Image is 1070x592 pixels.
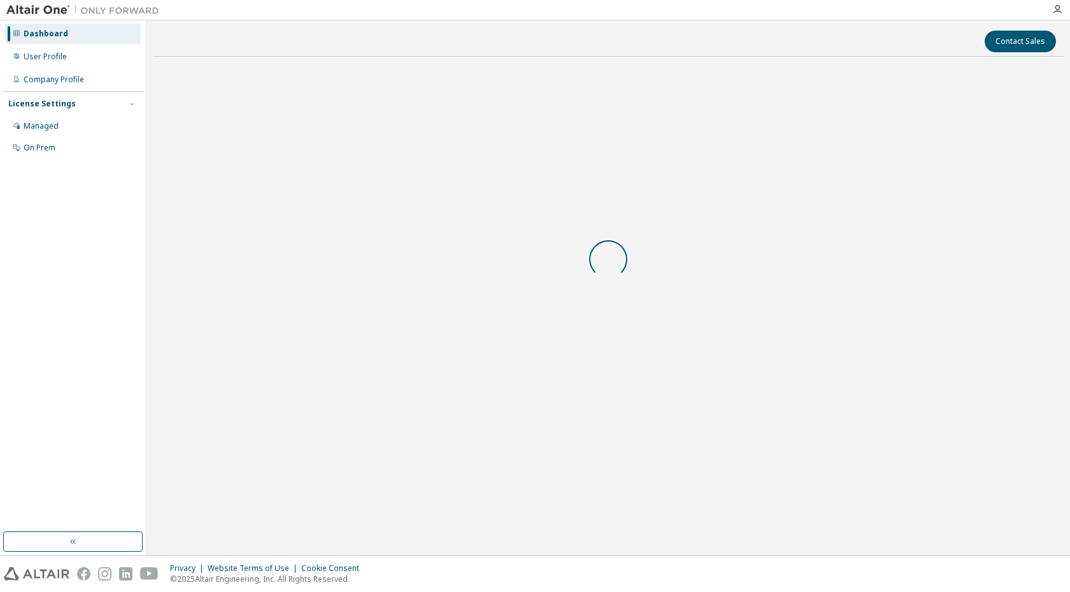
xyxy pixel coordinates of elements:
[98,567,111,581] img: instagram.svg
[77,567,90,581] img: facebook.svg
[24,52,67,62] div: User Profile
[6,4,166,17] img: Altair One
[24,29,68,39] div: Dashboard
[985,31,1056,52] button: Contact Sales
[24,75,84,85] div: Company Profile
[208,563,301,574] div: Website Terms of Use
[170,574,367,584] p: © 2025 Altair Engineering, Inc. All Rights Reserved.
[24,121,59,131] div: Managed
[4,567,69,581] img: altair_logo.svg
[24,143,55,153] div: On Prem
[170,563,208,574] div: Privacy
[301,563,367,574] div: Cookie Consent
[140,567,159,581] img: youtube.svg
[8,99,76,109] div: License Settings
[119,567,132,581] img: linkedin.svg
